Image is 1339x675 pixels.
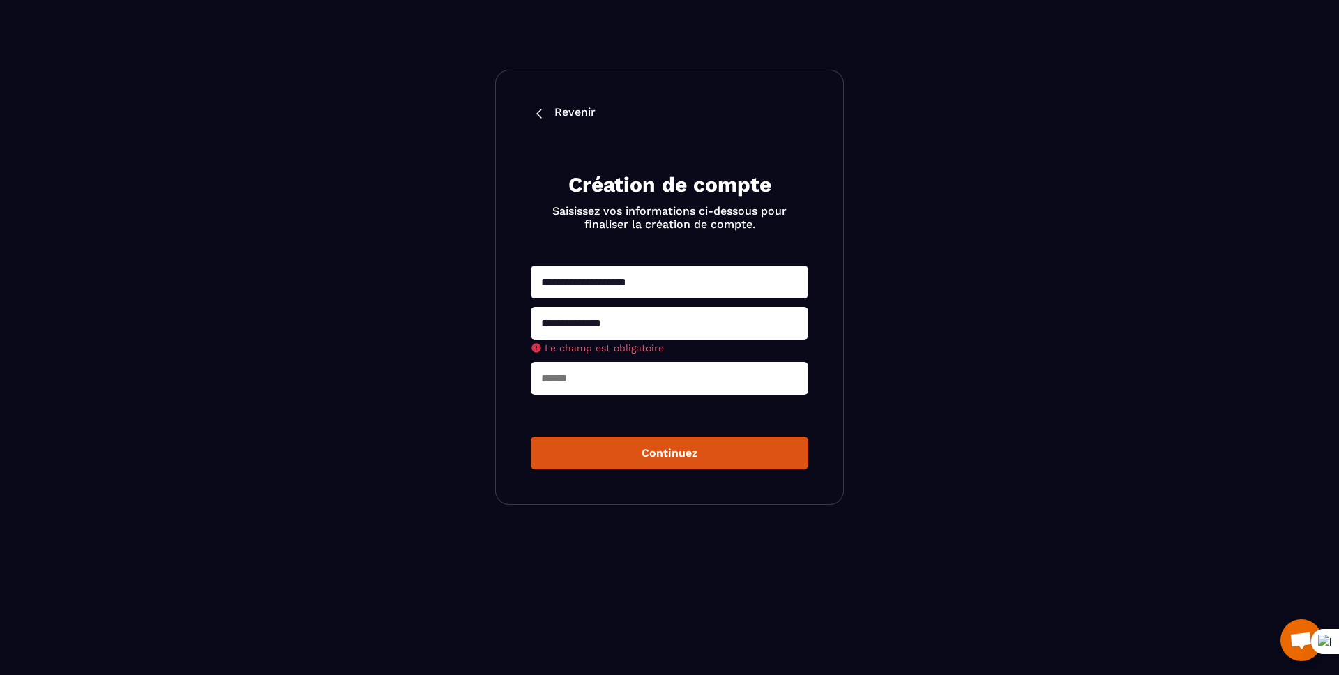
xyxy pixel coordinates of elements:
div: Mở cuộc trò chuyện [1280,619,1322,661]
a: Revenir [531,105,808,122]
h2: Création de compte [547,171,792,199]
p: Revenir [554,105,596,122]
span: Le champ est obligatoire [545,342,664,354]
p: Saisissez vos informations ci-dessous pour finaliser la création de compte. [547,204,792,231]
img: back [531,105,547,122]
button: Continuez [531,437,808,469]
